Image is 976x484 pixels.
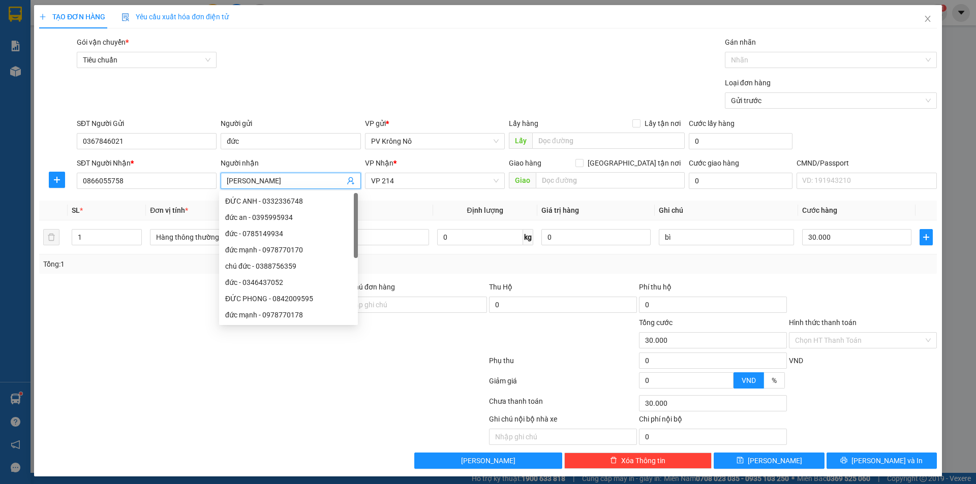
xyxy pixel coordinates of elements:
div: Người gửi [221,118,360,129]
span: [GEOGRAPHIC_DATA] tận nơi [584,157,685,169]
input: Cước giao hàng [689,173,792,189]
span: Định lượng [467,206,503,214]
input: Dọc đường [532,133,685,149]
strong: CÔNG TY TNHH [GEOGRAPHIC_DATA] 214 QL13 - P.26 - Q.BÌNH THẠNH - TP HCM 1900888606 [26,16,82,54]
div: đức - 0785149934 [225,228,352,239]
div: Giảm giá [488,375,638,393]
input: Ghi chú đơn hàng [339,297,487,313]
div: Chi phí nội bộ [639,413,787,429]
span: Lấy tận nơi [640,118,685,129]
span: [PERSON_NAME] và In [851,455,923,466]
input: 0 [541,229,651,245]
span: VND [789,357,803,365]
span: KN10250248 [102,38,143,46]
span: Nơi gửi: [10,71,21,85]
input: Nhập ghi chú [489,429,637,445]
button: deleteXóa Thông tin [564,453,712,469]
span: Nơi nhận: [78,71,94,85]
div: Phụ thu [488,355,638,373]
button: plus [49,172,65,188]
span: plus [49,176,65,184]
span: SL [72,206,80,214]
button: plus [920,229,933,245]
label: Gán nhãn [725,38,756,46]
span: VP Nhận [365,159,393,167]
span: Gửi trước [731,93,931,108]
span: Tiêu chuẩn [83,52,210,68]
button: printer[PERSON_NAME] và In [827,453,937,469]
span: 16:27:33 [DATE] [97,46,143,53]
strong: BIÊN NHẬN GỬI HÀNG HOÁ [35,61,118,69]
label: Ghi chú đơn hàng [339,283,395,291]
button: save[PERSON_NAME] [714,453,824,469]
span: [PERSON_NAME] [461,455,515,466]
div: ĐỨC PHONG - 0842009595 [219,291,358,307]
div: đức an - 0395995934 [225,212,352,223]
span: Giao hàng [509,159,541,167]
div: đức mạnh - 0978770170 [219,242,358,258]
input: VD: Bàn, Ghế [293,229,429,245]
img: icon [121,13,130,21]
div: Người nhận [221,157,360,169]
div: đức - 0346437052 [219,274,358,291]
span: Lấy [509,133,532,149]
div: chú đức - 0388756359 [219,258,358,274]
span: delete [610,457,617,465]
span: user-add [347,177,355,185]
div: ĐỨC ANH - 0332336748 [225,196,352,207]
label: Hình thức thanh toán [789,318,857,327]
span: PV Krông Nô [371,134,499,149]
span: Hàng thông thường [156,230,279,245]
span: Gói vận chuyển [77,38,129,46]
button: [PERSON_NAME] [414,453,562,469]
span: Yêu cầu xuất hóa đơn điện tử [121,13,229,21]
button: Close [913,5,942,34]
img: logo [10,23,23,48]
span: TẠO ĐƠN HÀNG [39,13,105,21]
div: Phí thu hộ [639,281,787,297]
span: % [772,376,777,384]
div: SĐT Người Gửi [77,118,217,129]
div: SĐT Người Nhận [77,157,217,169]
div: Chưa thanh toán [488,396,638,413]
span: plus [39,13,46,20]
div: CMND/Passport [797,157,936,169]
span: plus [920,233,932,241]
div: Tổng: 1 [43,259,377,270]
span: Cước hàng [802,206,837,214]
input: Ghi Chú [659,229,794,245]
div: Ghi chú nội bộ nhà xe [489,413,637,429]
span: Giá trị hàng [541,206,579,214]
input: Dọc đường [536,172,685,188]
span: Tổng cước [639,318,673,327]
div: đức an - 0395995934 [219,209,358,225]
span: printer [840,457,847,465]
div: đức mạnh - 0978770178 [225,309,352,320]
span: PV Krông Nô [35,71,64,77]
th: Ghi chú [655,201,798,220]
div: ĐỨC ANH - 0332336748 [219,193,358,209]
div: đức mạnh - 0978770170 [225,244,352,255]
div: chú đức - 0388756359 [225,261,352,272]
span: Xóa Thông tin [621,455,665,466]
span: save [737,457,744,465]
div: đức mạnh - 0978770178 [219,307,358,323]
div: VP gửi [365,118,505,129]
span: Đơn vị tính [150,206,188,214]
span: kg [523,229,533,245]
label: Cước giao hàng [689,159,739,167]
div: ĐỨC PHONG - 0842009595 [225,293,352,304]
span: VP 214 [371,173,499,188]
span: Lấy hàng [509,119,538,127]
label: Cước lấy hàng [689,119,735,127]
input: Cước lấy hàng [689,133,792,149]
span: VND [742,376,756,384]
span: close [924,15,932,23]
span: VP 214 [102,74,118,79]
span: Giao [509,172,536,188]
button: delete [43,229,59,245]
label: Loại đơn hàng [725,79,771,87]
div: đức - 0785149934 [219,225,358,242]
div: đức - 0346437052 [225,277,352,288]
span: Thu Hộ [489,283,512,291]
